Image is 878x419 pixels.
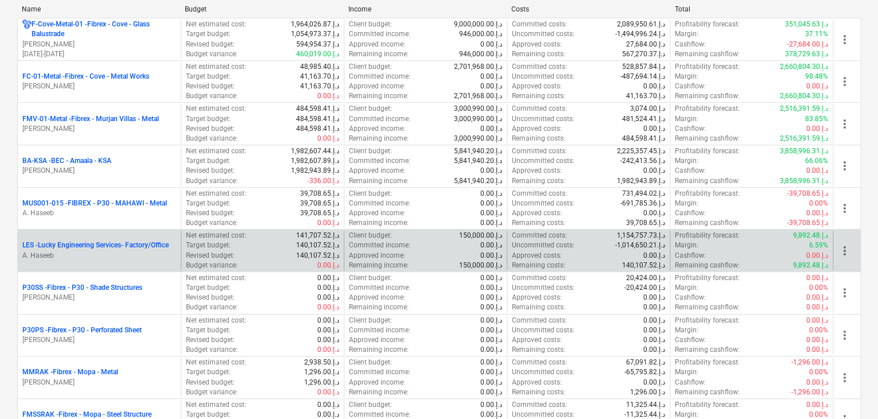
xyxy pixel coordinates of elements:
[480,325,502,335] p: 0.00د.إ.‏
[480,218,502,228] p: 0.00د.إ.‏
[643,325,665,335] p: 0.00د.إ.‏
[480,208,502,218] p: 0.00د.إ.‏
[809,199,828,208] p: 0.00%
[186,29,231,39] p: Target budget :
[805,156,828,166] p: 66.06%
[186,49,238,59] p: Budget variance :
[675,293,706,302] p: Cashflow :
[186,208,235,218] p: Revised budget :
[186,104,246,114] p: Net estimated cost :
[512,29,574,39] p: Uncommitted costs :
[675,72,698,82] p: Margin :
[675,146,740,156] p: Profitability forecast :
[349,240,410,250] p: Committed income :
[349,20,392,29] p: Client budget :
[675,82,706,91] p: Cashflow :
[806,345,828,355] p: 0.00د.إ.‏
[22,335,176,345] p: [PERSON_NAME]
[512,189,567,199] p: Committed costs :
[296,251,339,261] p: 140,107.52د.إ.‏
[480,240,502,250] p: 0.00د.إ.‏
[22,114,159,124] p: FMV-01-Metal - Fibrex - Murjan Villas - Metal
[617,231,665,240] p: 1,154,757.73د.إ.‏
[480,273,502,283] p: 0.00د.إ.‏
[186,146,246,156] p: Net estimated cost :
[785,49,828,59] p: 378,729.63د.إ.‏
[186,231,246,240] p: Net estimated cost :
[22,20,32,39] div: Project has multi currencies enabled
[186,156,231,166] p: Target budget :
[317,261,339,270] p: 0.00د.إ.‏
[643,208,665,218] p: 0.00د.إ.‏
[186,114,231,124] p: Target budget :
[22,199,167,208] p: MUS001-015 - FIBREX - P30 - MAHAWI - Metal
[675,156,698,166] p: Margin :
[349,283,410,293] p: Committed income :
[480,82,502,91] p: 0.00د.إ.‏
[296,49,339,59] p: 460,019.00د.إ.‏
[480,251,502,261] p: 0.00د.إ.‏
[793,261,828,270] p: 9,892.48د.إ.‏
[22,251,176,261] p: A. Haseeb
[459,49,502,59] p: 946,000.00د.إ.‏
[300,199,339,208] p: 39,708.65د.إ.‏
[617,146,665,156] p: 2,225,357.45د.إ.‏
[454,176,502,186] p: 5,841,940.20د.إ.‏
[617,20,665,29] p: 2,089,950.61د.إ.‏
[186,124,235,134] p: Revised budget :
[512,231,567,240] p: Committed costs :
[643,335,665,345] p: 0.00د.إ.‏
[675,208,706,218] p: Cashflow :
[349,146,392,156] p: Client budget :
[349,124,405,134] p: Approved income :
[675,20,740,29] p: Profitability forecast :
[186,40,235,49] p: Revised budget :
[512,134,565,143] p: Remaining costs :
[454,156,502,166] p: 5,841,940.20د.إ.‏
[512,199,574,208] p: Uncommitted costs :
[22,40,176,49] p: [PERSON_NAME]
[793,231,828,240] p: 9,892.48د.إ.‏
[186,72,231,82] p: Target budget :
[300,72,339,82] p: 41,163.70د.إ.‏
[186,62,246,72] p: Net estimated cost :
[512,316,567,325] p: Committed costs :
[643,302,665,312] p: 0.00د.إ.‏
[349,231,392,240] p: Client budget :
[349,325,410,335] p: Committed income :
[22,20,176,59] div: F-Cove-Metal-01 -Fibrex - Cove - Glass Balustrade[PERSON_NAME][DATE]-[DATE]
[186,20,246,29] p: Net estimated cost :
[22,208,176,218] p: A. Haseeb
[349,134,409,143] p: Remaining income :
[186,218,238,228] p: Budget variance :
[296,104,339,114] p: 484,598.41د.إ.‏
[22,293,176,302] p: [PERSON_NAME]
[186,273,246,283] p: Net estimated cost :
[186,134,238,143] p: Budget variance :
[317,293,339,302] p: 0.00د.إ.‏
[512,283,574,293] p: Uncommitted costs :
[349,316,392,325] p: Client budget :
[291,166,339,176] p: 1,982,943.89د.إ.‏
[512,240,574,250] p: Uncommitted costs :
[317,134,339,143] p: 0.00د.إ.‏
[838,244,852,258] span: more_vert
[643,316,665,325] p: 0.00د.إ.‏
[22,325,176,345] div: P30PS -Fibrex - P30 - Perforated Sheet[PERSON_NAME]
[675,124,706,134] p: Cashflow :
[186,91,238,101] p: Budget variance :
[806,82,828,91] p: 0.00د.إ.‏
[787,40,828,49] p: -27,684.00د.إ.‏
[675,251,706,261] p: Cashflow :
[620,72,665,82] p: -487,694.14د.إ.‏
[780,146,828,156] p: 3,858,996.31د.إ.‏
[22,49,176,59] p: [DATE] - [DATE]
[349,82,405,91] p: Approved income :
[454,114,502,124] p: 3,000,990.00د.إ.‏
[22,82,176,91] p: [PERSON_NAME]
[22,166,176,176] p: [PERSON_NAME]
[349,104,392,114] p: Client budget :
[349,62,392,72] p: Client budget :
[512,124,562,134] p: Approved costs :
[300,82,339,91] p: 41,163.70د.إ.‏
